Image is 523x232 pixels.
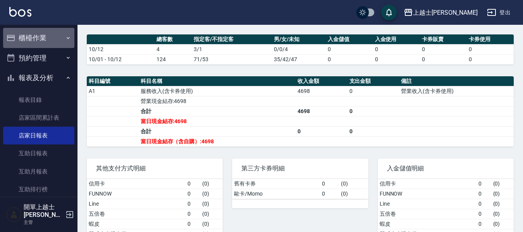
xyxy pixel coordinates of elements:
[241,165,359,172] span: 第三方卡券明細
[87,76,139,86] th: 科目編號
[413,8,478,17] div: 上越士[PERSON_NAME]
[139,86,296,96] td: 服務收入(含卡券使用)
[491,189,514,199] td: ( 0 )
[87,44,155,54] td: 10/12
[155,54,191,64] td: 124
[477,189,491,199] td: 0
[477,199,491,209] td: 0
[96,165,213,172] span: 其他支付方式明細
[378,219,477,229] td: 蝦皮
[87,219,186,229] td: 蝦皮
[200,189,223,199] td: ( 0 )
[272,34,326,45] th: 男/女/未知
[3,48,74,68] button: 預約管理
[186,209,200,219] td: 0
[491,199,514,209] td: ( 0 )
[186,199,200,209] td: 0
[186,179,200,189] td: 0
[139,76,296,86] th: 科目名稱
[24,219,63,226] p: 主管
[192,54,272,64] td: 71/53
[200,219,223,229] td: ( 0 )
[9,7,31,17] img: Logo
[467,44,514,54] td: 0
[296,76,348,86] th: 收入金額
[373,44,420,54] td: 0
[6,207,22,222] img: Person
[320,189,339,199] td: 0
[87,199,186,209] td: Line
[200,179,223,189] td: ( 0 )
[3,180,74,198] a: 互助排行榜
[326,44,373,54] td: 0
[87,86,139,96] td: A1
[399,76,514,86] th: 備註
[484,5,514,20] button: 登出
[3,144,74,162] a: 互助日報表
[3,91,74,109] a: 報表目錄
[491,209,514,219] td: ( 0 )
[87,54,155,64] td: 10/01 - 10/12
[348,106,399,116] td: 0
[87,76,514,147] table: a dense table
[477,209,491,219] td: 0
[296,86,348,96] td: 4698
[420,54,467,64] td: 0
[420,44,467,54] td: 0
[378,209,477,219] td: 五倍卷
[381,5,397,20] button: save
[232,179,320,189] td: 舊有卡券
[348,86,399,96] td: 0
[348,76,399,86] th: 支出金額
[272,54,326,64] td: 35/42/47
[3,109,74,127] a: 店家區間累計表
[186,189,200,199] td: 0
[348,126,399,136] td: 0
[139,116,296,126] td: 當日現金結存:4698
[491,219,514,229] td: ( 0 )
[339,189,368,199] td: ( 0 )
[272,44,326,54] td: 0/0/4
[3,28,74,48] button: 櫃檯作業
[296,126,348,136] td: 0
[491,179,514,189] td: ( 0 )
[3,127,74,144] a: 店家日報表
[3,68,74,88] button: 報表及分析
[192,34,272,45] th: 指定客/不指定客
[200,209,223,219] td: ( 0 )
[155,34,191,45] th: 總客數
[477,219,491,229] td: 0
[399,86,514,96] td: 營業收入(含卡券使用)
[186,219,200,229] td: 0
[420,34,467,45] th: 卡券販賣
[232,179,368,199] table: a dense table
[477,179,491,189] td: 0
[378,179,477,189] td: 信用卡
[326,34,373,45] th: 入金儲值
[296,106,348,116] td: 4698
[387,165,504,172] span: 入金儲值明細
[401,5,481,21] button: 上越士[PERSON_NAME]
[192,44,272,54] td: 3/1
[87,179,186,189] td: 信用卡
[87,189,186,199] td: FUNNOW
[378,199,477,209] td: Line
[467,34,514,45] th: 卡券使用
[87,209,186,219] td: 五倍卷
[373,34,420,45] th: 入金使用
[326,54,373,64] td: 0
[139,136,296,146] td: 當日現金結存（含自購）:4698
[339,179,368,189] td: ( 0 )
[24,203,63,219] h5: 開單上越士[PERSON_NAME]
[200,199,223,209] td: ( 0 )
[139,106,296,116] td: 合計
[232,189,320,199] td: 歐卡/Momo
[87,34,514,65] table: a dense table
[467,54,514,64] td: 0
[155,44,191,54] td: 4
[139,126,296,136] td: 合計
[3,163,74,180] a: 互助月報表
[373,54,420,64] td: 0
[139,96,296,106] td: 營業現金結存:4698
[378,189,477,199] td: FUNNOW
